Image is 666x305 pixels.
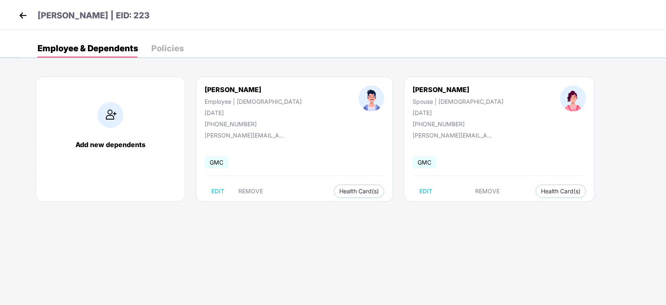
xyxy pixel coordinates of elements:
[419,188,432,195] span: EDIT
[205,109,302,116] div: [DATE]
[205,185,231,198] button: EDIT
[475,188,500,195] span: REMOVE
[205,98,302,105] div: Employee | [DEMOGRAPHIC_DATA]
[536,185,586,198] button: Health Card(s)
[413,185,439,198] button: EDIT
[17,9,29,22] img: back
[205,132,288,139] div: [PERSON_NAME][EMAIL_ADDRESS][DOMAIN_NAME]
[413,120,503,127] div: [PHONE_NUMBER]
[211,188,224,195] span: EDIT
[468,185,506,198] button: REMOVE
[205,120,302,127] div: [PHONE_NUMBER]
[334,185,384,198] button: Health Card(s)
[205,156,228,168] span: GMC
[541,189,581,193] span: Health Card(s)
[339,189,379,193] span: Health Card(s)
[98,102,123,128] img: addIcon
[413,132,496,139] div: [PERSON_NAME][EMAIL_ADDRESS][DOMAIN_NAME]
[413,156,436,168] span: GMC
[560,85,586,111] img: profileImage
[38,44,138,52] div: Employee & Dependents
[45,140,176,149] div: Add new dependents
[38,9,150,22] p: [PERSON_NAME] | EID: 223
[413,98,503,105] div: Spouse | [DEMOGRAPHIC_DATA]
[151,44,184,52] div: Policies
[205,85,302,94] div: [PERSON_NAME]
[238,188,263,195] span: REMOVE
[413,109,503,116] div: [DATE]
[413,85,503,94] div: [PERSON_NAME]
[358,85,384,111] img: profileImage
[232,185,270,198] button: REMOVE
